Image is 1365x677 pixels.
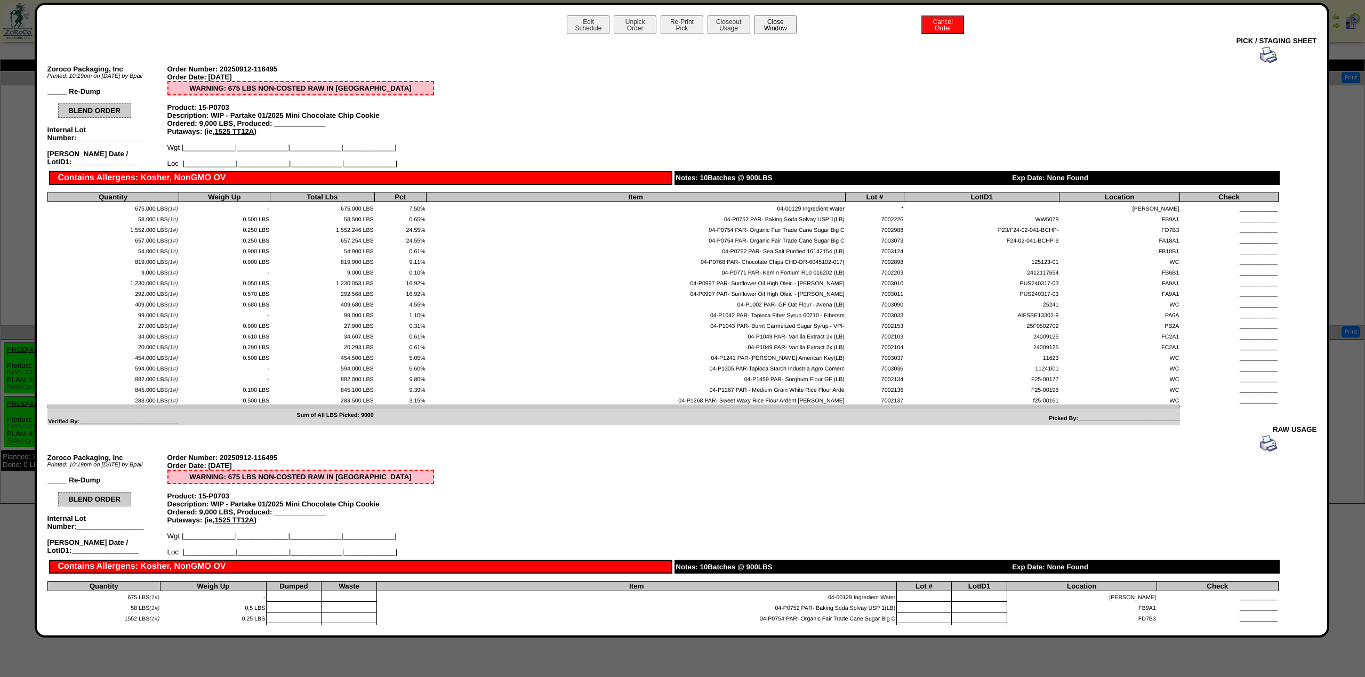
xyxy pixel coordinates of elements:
[49,560,672,574] div: Contains Allergens: Kosher, NonGMO OV
[1059,341,1180,351] td: FC2A1
[374,255,426,266] td: 9.11%
[374,341,426,351] td: 0.61%
[47,538,167,554] div: [PERSON_NAME] Date / LotID1:_________________
[374,223,426,234] td: 24.55%
[426,373,845,383] td: 04-P1459 PAR- Sorghum Flour GF (LB)
[168,291,178,297] span: (1#)
[270,255,374,266] td: 819.900 LBS
[1157,602,1278,612] td: ____________
[168,259,178,265] span: (1#)
[904,351,1059,362] td: 11623
[374,192,426,202] th: Pct
[270,213,374,223] td: 58.500 LBS
[270,192,374,202] th: Total Lbs
[270,223,374,234] td: 1,552.246 LBS
[374,266,426,277] td: 0.10%
[1059,373,1180,383] td: WC
[904,309,1059,319] td: AIFSBE13302-9
[675,171,1011,185] div: Notes: 10Batches @ 900LBS
[374,213,426,223] td: 0.65%
[374,202,426,213] td: 7.50%
[845,341,904,351] td: 7002104
[160,623,267,634] td: 0.25 LBS
[708,15,750,34] button: CloseoutUsage
[270,309,374,319] td: 99.000 LBS
[47,298,179,309] td: 409.000 LBS
[167,119,434,127] div: Ordered: 9,000 LBS, Produced: _____________
[214,516,254,524] u: 1525 TT12A
[47,591,160,601] td: 675 LBS
[904,255,1059,266] td: 125123-01
[168,238,178,244] span: (1#)
[426,245,845,255] td: 04-P0762 PAR- Sea Salt Purified 16142154 (LB)
[374,330,426,341] td: 0.61%
[168,387,178,393] span: (1#)
[754,15,797,34] button: CloseWindow
[160,602,267,612] td: 0.5 LBS
[845,298,904,309] td: 7003090
[167,81,434,95] div: WARNING: 675 LBS NON-COSTED RAW IN [GEOGRAPHIC_DATA]
[149,616,159,622] span: (1#)
[904,192,1059,202] th: LotID1
[904,223,1059,234] td: P23/F24-02-041-BCHP-
[47,319,179,330] td: 27.000 LBS
[904,234,1059,245] td: F24-02-041-BCHP-9
[168,302,178,308] span: (1#)
[1180,202,1279,213] td: ____________
[904,319,1059,330] td: 25F0502702
[1180,373,1279,383] td: ____________
[1007,591,1157,601] td: [PERSON_NAME]
[1180,213,1279,223] td: ____________
[168,312,178,319] span: (1#)
[168,398,178,404] span: (1#)
[270,330,374,341] td: 34.607 LBS
[1059,213,1180,223] td: FB9A1
[270,362,374,373] td: 594.000 LBS
[179,351,270,362] td: 0.500 LBS
[47,192,179,202] th: Quantity
[426,266,845,277] td: 04-P0771 PAR- Kemin Fortium R10 016202 (LB)
[426,255,845,266] td: 04-P0768 PAR- Chocolate Chips CHD-DR-6045102-017(
[426,298,845,309] td: 04-P1002 PAR- GF Oat Flour - Avena (LB)
[179,255,270,266] td: 0.900 LBS
[845,213,904,223] td: 7002226
[1180,287,1279,298] td: ____________
[167,103,434,111] div: Product: 15-P0703
[753,24,798,32] a: CloseWindow
[47,150,167,166] div: [PERSON_NAME] Date / LotID1:_________________
[47,383,179,394] td: 845.000 LBS
[845,287,904,298] td: 7003011
[168,366,178,372] span: (1#)
[322,581,377,591] th: Waste
[1059,309,1180,319] td: PA6A
[168,334,178,340] span: (1#)
[845,277,904,287] td: 7003010
[47,623,160,634] td: 657 LBS
[167,143,434,167] div: Wgt |_____________|_____________|_____________|_____________| Loc |_____________|_____________|__...
[270,202,374,213] td: 675.000 LBS
[904,287,1059,298] td: PUS240317-03
[167,454,434,462] div: Order Number: 20250912-116495
[845,245,904,255] td: 7003124
[614,15,656,34] button: UnpickOrder
[426,309,845,319] td: 04-P1042 PAR- Tapioca Fiber Syrup 60710 - Fibersm
[374,287,426,298] td: 16.92%
[1180,255,1279,266] td: ____________
[1011,171,1280,185] div: Exp Date: None Found
[374,234,426,245] td: 24.55%
[426,223,845,234] td: 04-P0754 PAR- Organic Fair Trade Cane Sugar Big C
[179,266,270,277] td: -
[160,612,267,623] td: 0.25 LBS
[149,594,159,601] span: (1#)
[426,234,845,245] td: 04-P0754 PAR- Organic Fair Trade Cane Sugar Big C
[1059,298,1180,309] td: WC
[1180,298,1279,309] td: ____________
[179,245,270,255] td: 0.900 LBS
[149,605,159,611] span: (1#)
[270,277,374,287] td: 1,230.053 LBS
[168,355,178,361] span: (1#)
[1180,266,1279,277] td: ____________
[374,309,426,319] td: 1.10%
[845,223,904,234] td: 7002988
[1180,319,1279,330] td: ____________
